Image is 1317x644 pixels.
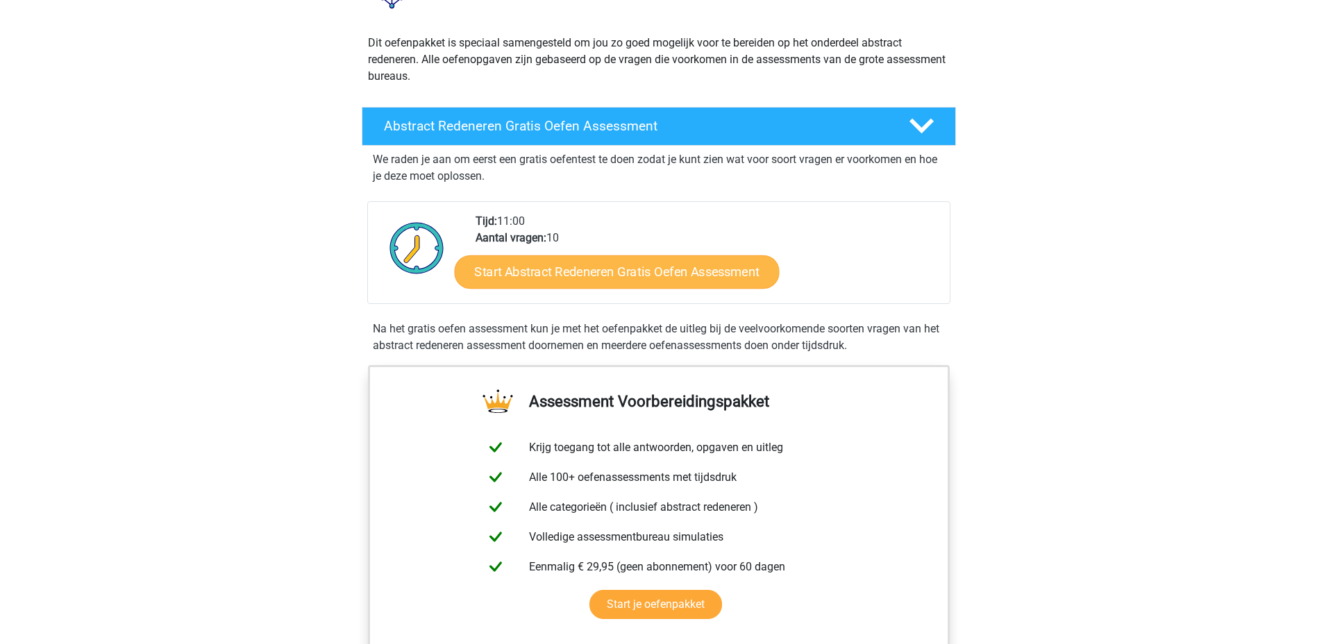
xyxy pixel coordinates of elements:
[589,590,722,619] a: Start je oefenpakket
[465,213,949,303] div: 11:00 10
[356,107,962,146] a: Abstract Redeneren Gratis Oefen Assessment
[373,151,945,185] p: We raden je aan om eerst een gratis oefentest te doen zodat je kunt zien wat voor soort vragen er...
[454,255,779,288] a: Start Abstract Redeneren Gratis Oefen Assessment
[476,214,497,228] b: Tijd:
[382,213,452,282] img: Klok
[476,231,546,244] b: Aantal vragen:
[384,118,887,134] h4: Abstract Redeneren Gratis Oefen Assessment
[367,321,950,354] div: Na het gratis oefen assessment kun je met het oefenpakket de uitleg bij de veelvoorkomende soorte...
[368,35,950,85] p: Dit oefenpakket is speciaal samengesteld om jou zo goed mogelijk voor te bereiden op het onderdee...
